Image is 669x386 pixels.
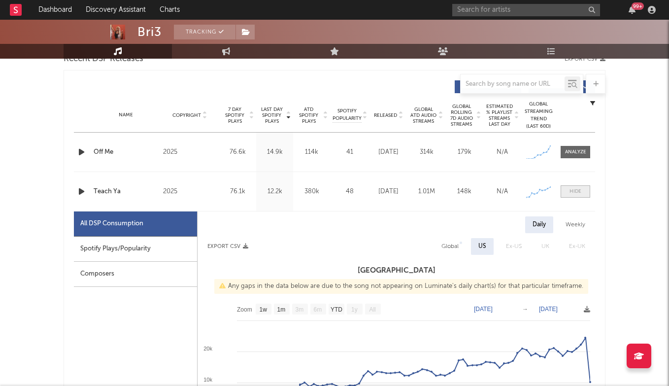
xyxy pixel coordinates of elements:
span: Copyright [172,112,201,118]
span: Global ATD Audio Streams [410,106,437,124]
h3: [GEOGRAPHIC_DATA] [198,265,595,277]
div: 14.9k [259,147,291,157]
div: Bri3 [137,25,162,39]
text: 6m [314,306,322,313]
button: Export CSV [565,56,605,62]
a: Teach Ya [94,187,158,197]
div: 99 + [632,2,644,10]
div: Global [441,241,459,252]
text: 10k [203,377,212,383]
div: Global Streaming Trend (Last 60D) [524,101,553,130]
button: 99+ [629,6,636,14]
span: Global Rolling 7D Audio Streams [448,104,475,127]
button: Export CSV [207,244,248,249]
text: 3m [296,306,304,313]
button: Tracking [174,25,235,39]
div: 48 [333,187,367,197]
div: 1.01M [410,187,443,197]
div: [DATE] [372,147,405,157]
text: Zoom [237,306,252,313]
div: 76.1k [222,187,254,197]
div: Any gaps in the data below are due to the song not appearing on Luminate's daily chart(s) for tha... [214,279,588,294]
div: Name [94,111,158,119]
a: Off Me [94,147,158,157]
div: 41 [333,147,367,157]
input: Search for artists [452,4,600,16]
span: 7 Day Spotify Plays [222,106,248,124]
input: Search by song name or URL [461,80,565,88]
span: Spotify Popularity [333,107,362,122]
text: 1w [260,306,268,313]
span: Released [374,112,397,118]
span: Last Day Spotify Plays [259,106,285,124]
span: Estimated % Playlist Streams Last Day [486,104,513,127]
div: Spotify Plays/Popularity [74,237,197,262]
div: 380k [296,187,328,197]
text: All [369,306,375,313]
div: 12.2k [259,187,291,197]
text: [DATE] [474,306,493,313]
div: All DSP Consumption [74,211,197,237]
text: [DATE] [539,306,558,313]
text: 1m [277,306,286,313]
div: [DATE] [372,187,405,197]
div: N/A [486,147,519,157]
text: → [522,306,528,313]
text: 20k [203,346,212,351]
div: Composers [74,262,197,287]
div: 114k [296,147,328,157]
div: Daily [525,216,553,233]
div: US [478,241,486,252]
text: 1y [351,306,358,313]
div: 148k [448,187,481,197]
div: 179k [448,147,481,157]
span: ATD Spotify Plays [296,106,322,124]
div: 76.6k [222,147,254,157]
div: All DSP Consumption [80,218,143,230]
div: 2025 [163,186,217,198]
div: N/A [486,187,519,197]
div: 314k [410,147,443,157]
div: Weekly [558,216,593,233]
text: YTD [331,306,342,313]
div: 2025 [163,146,217,158]
span: Recent DSP Releases [64,53,143,65]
